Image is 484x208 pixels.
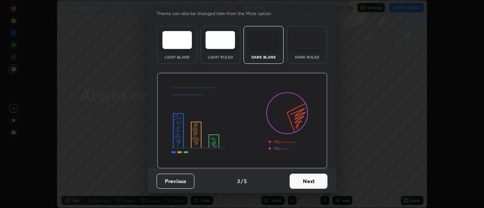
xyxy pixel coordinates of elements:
button: Previous [157,174,194,189]
h4: 5 [244,177,247,185]
button: Next [290,174,327,189]
h4: / [241,177,243,185]
div: Dark Ruled [292,55,322,59]
img: darkTheme.f0cc69e5.svg [249,31,279,49]
img: lightTheme.e5ed3b09.svg [162,31,192,49]
img: darkThemeBanner.d06ce4a2.svg [157,73,327,169]
img: darkRuledTheme.de295e13.svg [292,31,322,49]
div: Light Blank [162,55,192,59]
h4: 3 [237,177,240,185]
p: Theme can also be changed later from the More option [157,10,279,17]
div: Light Ruled [205,55,236,59]
img: lightRuledTheme.5fabf969.svg [205,31,235,49]
div: Dark Blank [248,55,279,59]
